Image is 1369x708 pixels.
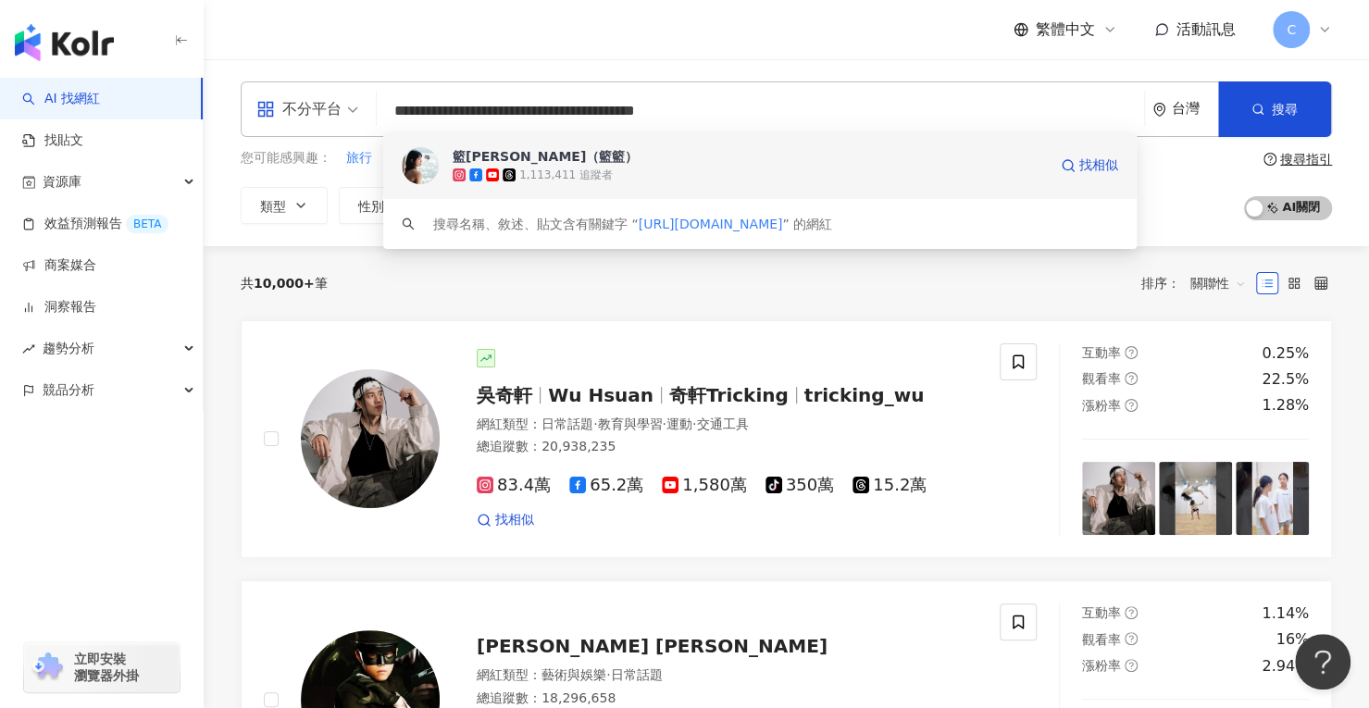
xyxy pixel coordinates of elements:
img: post-image [1082,462,1155,535]
button: 性別 [339,187,426,224]
span: [PERSON_NAME] [PERSON_NAME] [477,635,828,657]
span: question-circle [1125,346,1138,359]
img: logo [15,24,114,61]
span: rise [22,342,35,355]
span: 83.4萬 [477,476,551,495]
span: 趨勢分析 [43,328,94,369]
span: C [1287,19,1296,40]
span: environment [1152,103,1166,117]
span: question-circle [1125,399,1138,412]
div: 總追蹤數 ： 18,296,658 [477,689,977,708]
button: 搜尋 [1218,81,1331,137]
a: 找貼文 [22,131,83,150]
img: KOL Avatar [301,369,440,508]
span: 搜尋 [1272,102,1298,117]
div: 22.5% [1262,369,1309,390]
span: · [593,416,597,431]
span: 資源庫 [43,161,81,203]
span: 65.2萬 [569,476,643,495]
div: 1,113,411 追蹤者 [519,168,613,183]
span: 類型 [260,199,286,214]
span: 互動率 [1082,605,1121,620]
button: 類型 [241,187,328,224]
span: 旅行 [346,149,372,168]
a: searchAI 找網紅 [22,90,100,108]
span: 漲粉率 [1082,398,1121,413]
span: 關聯性 [1190,268,1246,298]
span: 性別 [358,199,384,214]
a: KOL Avatar吳奇軒Wu Hsuan奇軒Trickingtricking_wu網紅類型：日常話題·教育與學習·運動·交通工具總追蹤數：20,938,23583.4萬65.2萬1,580萬3... [241,320,1332,558]
span: question-circle [1125,632,1138,645]
iframe: Help Scout Beacon - Open [1295,634,1350,689]
button: 旅行 [345,148,373,168]
span: 350萬 [765,476,834,495]
span: 漲粉率 [1082,658,1121,673]
div: 不分平台 [256,94,342,124]
span: question-circle [1263,153,1276,166]
span: 互動率 [1082,345,1121,360]
span: 日常話題 [541,416,593,431]
span: 奇軒Tricking [669,384,789,406]
a: 找相似 [477,511,534,529]
span: 立即安裝 瀏覽器外掛 [74,651,139,684]
span: 教育與學習 [597,416,662,431]
div: 總追蹤數 ： 20,938,235 [477,438,977,456]
span: 10,000+ [254,276,315,291]
span: 吳奇軒 [477,384,532,406]
div: 16% [1276,629,1309,650]
span: 藝術與娛樂 [541,667,606,682]
span: appstore [256,100,275,118]
span: 交通工具 [696,416,748,431]
div: 搜尋指引 [1280,152,1332,167]
span: · [606,667,610,682]
span: [URL][DOMAIN_NAME] [639,217,783,231]
a: 商案媒合 [22,256,96,275]
div: 搜尋名稱、敘述、貼文含有關鍵字 “ ” 的網紅 [433,214,832,234]
img: chrome extension [30,652,66,682]
a: 效益預測報告BETA [22,215,168,233]
span: 觀看率 [1082,632,1121,647]
div: 排序： [1141,268,1256,298]
div: 網紅類型 ： [477,666,977,685]
span: 觀看率 [1082,371,1121,386]
div: 0.25% [1262,343,1309,364]
span: 您可能感興趣： [241,149,331,168]
div: 網紅類型 ： [477,416,977,434]
span: 活動訊息 [1176,20,1236,38]
div: 1.28% [1262,395,1309,416]
span: 日常話題 [610,667,662,682]
a: chrome extension立即安裝 瀏覽器外掛 [24,642,180,692]
span: question-circle [1125,659,1138,672]
span: search [402,217,415,230]
a: 洞察報告 [22,298,96,317]
span: · [662,416,666,431]
div: 2.94% [1262,656,1309,677]
span: tricking_wu [804,384,925,406]
img: KOL Avatar [402,147,439,184]
span: 15.2萬 [853,476,927,495]
span: 競品分析 [43,369,94,411]
img: post-image [1236,462,1309,535]
div: 台灣 [1172,101,1218,117]
span: Wu Hsuan [548,384,653,406]
a: 找相似 [1061,147,1118,184]
span: question-circle [1125,372,1138,385]
img: post-image [1159,462,1232,535]
span: · [692,416,696,431]
div: 共 筆 [241,276,328,291]
span: 1,580萬 [662,476,747,495]
span: question-circle [1125,606,1138,619]
span: 繁體中文 [1036,19,1095,40]
span: 運動 [666,416,692,431]
div: 1.14% [1262,603,1309,624]
span: 找相似 [1079,156,1118,175]
div: 籃[PERSON_NAME]（籃籃） [453,147,638,166]
span: 找相似 [495,511,534,529]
